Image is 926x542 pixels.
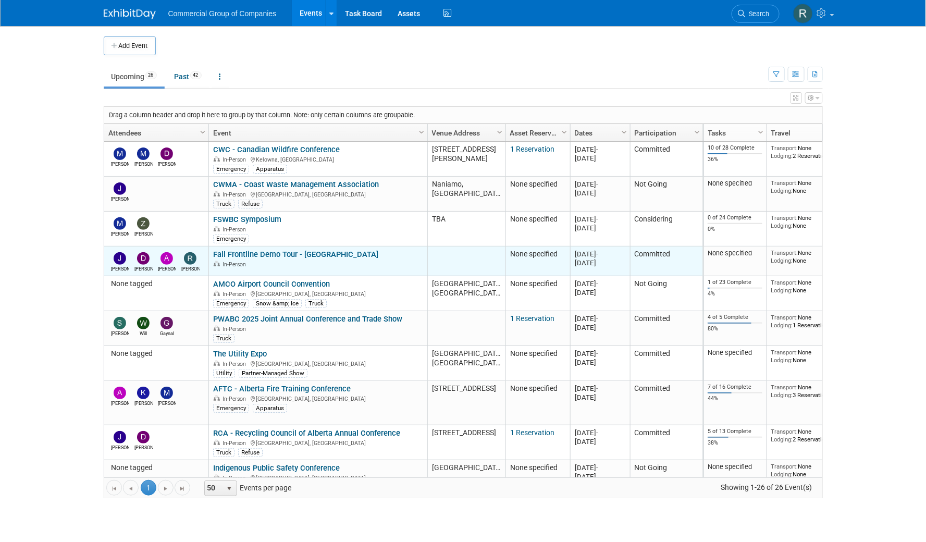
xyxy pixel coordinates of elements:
span: In-Person [223,475,249,482]
div: Truck [213,334,234,342]
div: Darren Daviduck [158,160,176,168]
img: Suzanne LaFrance [114,317,126,329]
div: 0% [708,226,762,233]
span: - [596,464,598,472]
div: Emergency [213,404,249,412]
span: - [596,429,598,437]
td: [STREET_ADDRESS][PERSON_NAME] [427,142,505,177]
a: PWABC 2025 Joint Annual Conference and Trade Show [213,314,402,324]
td: Naniamo, [GEOGRAPHIC_DATA] [427,177,505,212]
a: Participation [635,124,696,142]
a: Search [732,5,780,23]
span: None specified [510,384,558,392]
span: Go to the previous page [127,485,135,493]
div: 80% [708,325,762,332]
div: [DATE] [575,250,625,258]
div: None 1 Reservation [771,314,846,329]
img: Mike Thomson [137,147,150,160]
div: [DATE] [575,215,625,224]
div: Adam Dingman [111,399,129,407]
div: [GEOGRAPHIC_DATA], [GEOGRAPHIC_DATA] [213,473,423,482]
a: AFTC - Alberta Fire Training Conference [213,384,351,393]
div: [GEOGRAPHIC_DATA], [GEOGRAPHIC_DATA] [213,359,423,368]
span: select [225,485,233,493]
div: [DATE] [575,323,625,332]
span: - [596,250,598,258]
img: Mike Feduniw [160,387,173,399]
span: In-Person [223,226,249,233]
span: Lodging: [771,471,793,478]
span: Go to the last page [178,485,187,493]
a: The Utility Expo [213,349,267,359]
div: [DATE] [575,279,625,288]
img: In-Person Event [214,156,220,162]
img: ExhibitDay [104,9,156,19]
div: Mike Feduniw [111,160,129,168]
span: - [596,385,598,392]
a: Past42 [167,67,209,87]
a: Column Settings [755,124,767,140]
img: Rod Leland [793,4,813,23]
div: Jamie Zimmerman [111,265,129,273]
span: - [596,315,598,323]
div: 44% [708,395,762,402]
div: Snow &amp; Ice [253,299,302,307]
span: - [596,350,598,358]
div: None None [771,349,846,364]
div: Kelly Mayhew [134,399,153,407]
a: Upcoming26 [104,67,165,87]
div: None None [771,463,846,478]
div: [DATE] [575,258,625,267]
div: [GEOGRAPHIC_DATA], [GEOGRAPHIC_DATA] [213,438,423,447]
span: Transport: [771,214,798,221]
button: Add Event [104,36,156,55]
td: Committed [630,346,703,381]
span: Search [746,10,770,18]
span: In-Person [223,361,249,367]
div: [DATE] [575,437,625,446]
div: [DATE] [575,145,625,154]
img: In-Person Event [214,191,220,196]
span: 50 [205,481,223,496]
div: Emergency [213,235,249,243]
a: Event [213,124,421,142]
div: Mike Thomson [134,160,153,168]
img: In-Person Event [214,440,220,445]
span: - [596,280,598,288]
a: 1 Reservation [510,428,554,437]
img: In-Person Event [214,475,220,480]
span: None specified [510,463,558,472]
div: [DATE] [575,224,625,232]
div: David West [134,444,153,451]
div: 4% [708,290,762,298]
div: [DATE] [575,189,625,198]
div: 36% [708,156,762,163]
span: 26 [145,71,157,79]
a: Indigenous Public Safety Conference [213,463,340,473]
td: [GEOGRAPHIC_DATA], [GEOGRAPHIC_DATA] [427,346,505,381]
div: [DATE] [575,154,625,163]
div: 38% [708,439,762,447]
div: Richard Gale [181,265,200,273]
span: - [596,180,598,188]
div: Drag a column header and drop it here to group by that column. Note: only certain columns are gro... [104,107,822,124]
a: Dates [575,124,623,142]
a: CWMA - Coast Waste Management Association [213,180,379,189]
td: Committed [630,381,703,425]
td: [STREET_ADDRESS] [427,425,505,460]
span: Transport: [771,314,798,321]
div: 10 of 28 Complete [708,144,762,152]
td: Committed [630,142,703,177]
div: [DATE] [575,428,625,437]
span: Transport: [771,144,798,152]
span: Transport: [771,428,798,435]
a: Fall Frontline Demo Tour - [GEOGRAPHIC_DATA] [213,250,378,259]
div: [DATE] [575,384,625,393]
img: Jamie Zimmerman [114,252,126,265]
a: Asset Reservations [510,124,563,142]
span: In-Person [223,440,249,447]
div: Mike Feduniw [158,399,176,407]
span: In-Person [223,396,249,402]
div: None 2 Reservations [771,428,846,443]
img: In-Person Event [214,326,220,331]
